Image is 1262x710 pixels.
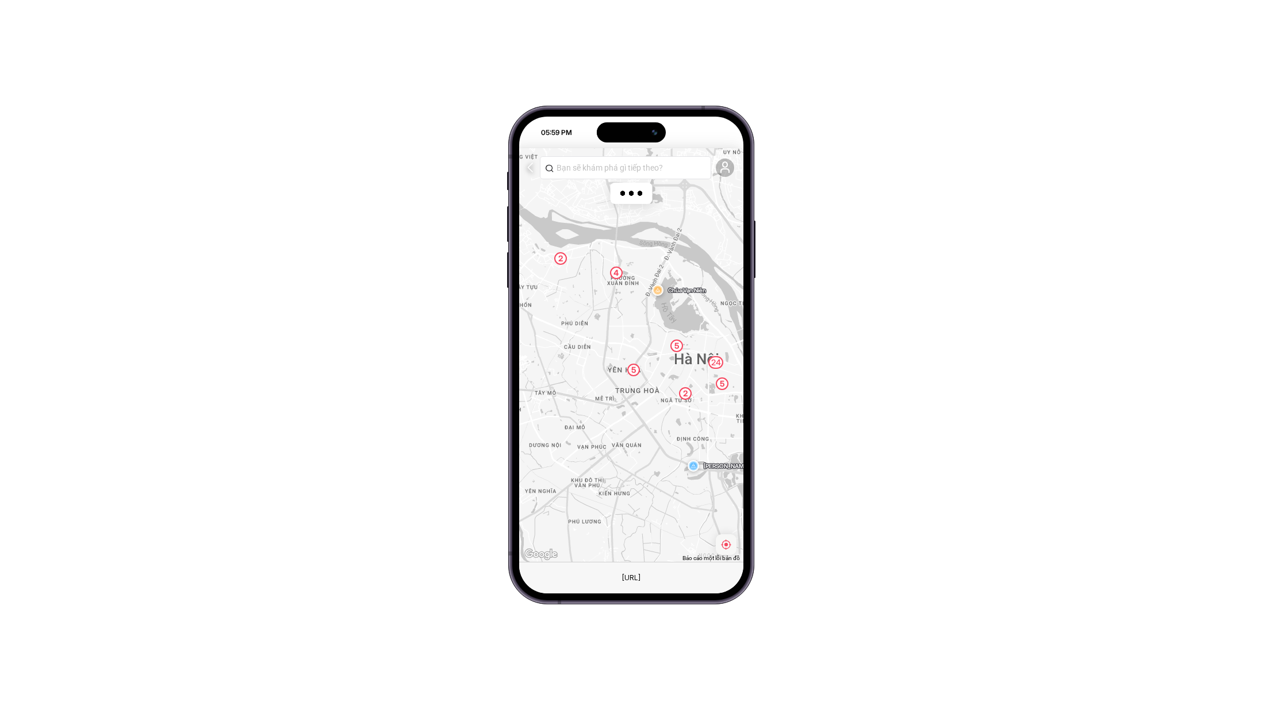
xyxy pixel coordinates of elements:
[703,461,772,470] span: [PERSON_NAME]
[609,267,622,279] div: 4
[522,547,560,562] a: Mở khu vực này trong Google Maps (mở cửa sổ mới)
[666,285,735,295] span: Chùa Vạn Niên
[716,377,728,390] div: 5
[670,339,683,352] div: 5
[708,356,723,369] div: 24
[522,547,560,562] img: Google
[557,161,706,174] input: Bạn sẽ khám phá gì tiếp theo?
[679,387,692,400] div: 2
[520,128,578,138] div: 05:59 PM
[682,555,740,561] a: Báo cáo một lỗi bản đồ
[613,570,650,585] div: Đây là một phần tử giả. Để thay đổi URL, chỉ cần sử dụng trường văn bản Trình duyệt ở phía trên.
[627,364,639,376] div: 5
[554,252,567,265] div: 2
